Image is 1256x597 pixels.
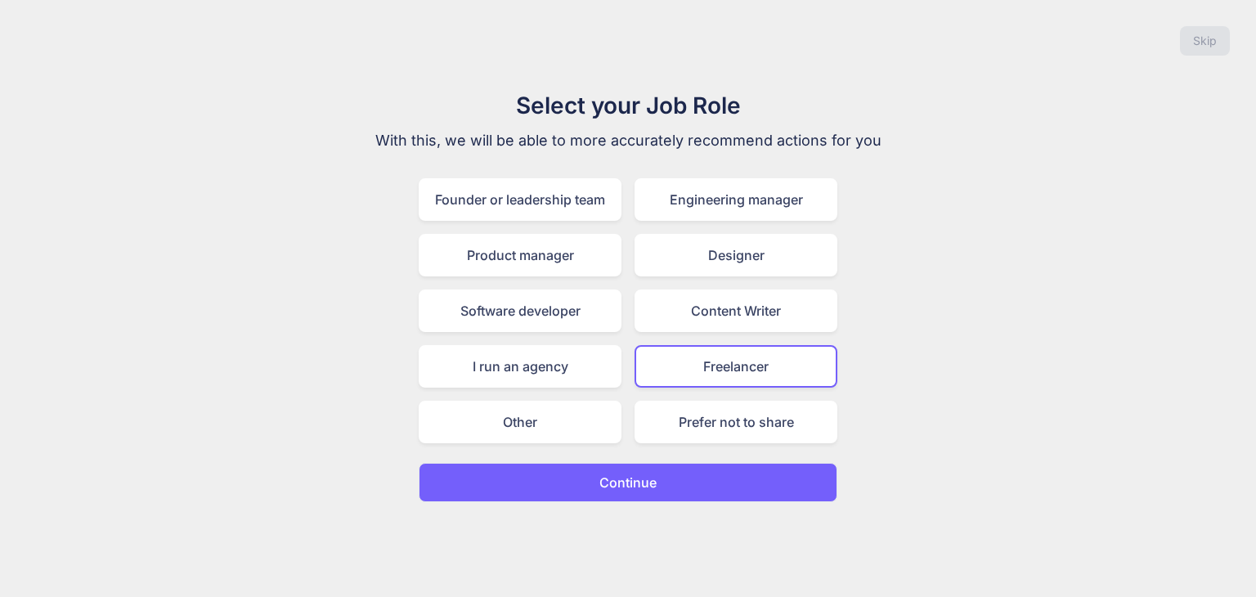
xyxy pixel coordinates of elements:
[635,290,837,332] div: Content Writer
[635,234,837,276] div: Designer
[1180,26,1230,56] button: Skip
[635,345,837,388] div: Freelancer
[635,401,837,443] div: Prefer not to share
[419,345,621,388] div: I run an agency
[419,401,621,443] div: Other
[599,473,657,492] p: Continue
[419,178,621,221] div: Founder or leadership team
[353,88,903,123] h1: Select your Job Role
[419,463,837,502] button: Continue
[353,129,903,152] p: With this, we will be able to more accurately recommend actions for you
[635,178,837,221] div: Engineering manager
[419,234,621,276] div: Product manager
[419,290,621,332] div: Software developer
